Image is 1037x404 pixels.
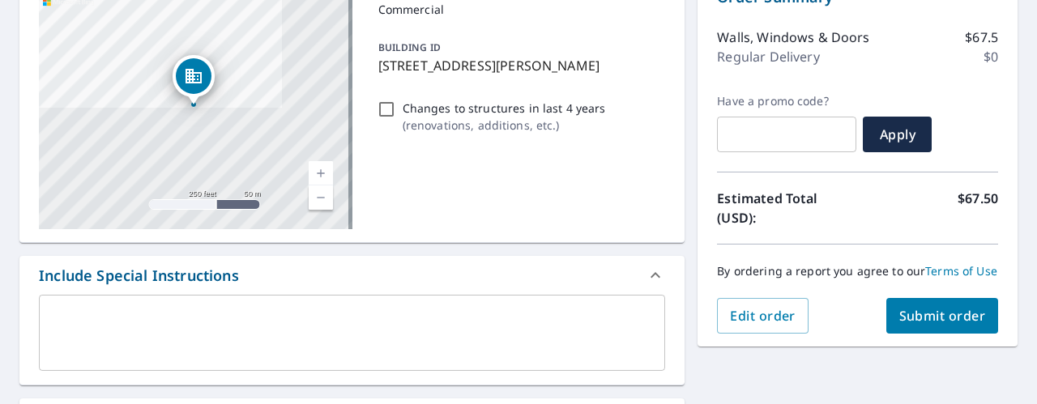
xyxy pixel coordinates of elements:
p: By ordering a report you agree to our [717,264,998,279]
p: $0 [984,47,998,66]
div: Include Special Instructions [39,265,239,287]
span: Submit order [899,307,986,325]
p: Regular Delivery [717,47,819,66]
label: Have a promo code? [717,94,856,108]
div: Dropped pin, building 1, Commercial property, 214 S Main St Mcpherson, KS 67460 [173,55,215,105]
a: Terms of Use [925,263,997,279]
a: Current Level 17, Zoom Out [309,185,333,210]
button: Submit order [886,298,999,334]
p: $67.50 [958,189,998,228]
p: Changes to structures in last 4 years [403,100,606,117]
button: Edit order [717,298,809,334]
p: BUILDING ID [378,40,441,54]
span: Edit order [730,307,796,325]
a: Current Level 17, Zoom In [309,161,333,185]
div: Include Special Instructions [19,256,685,295]
p: ( renovations, additions, etc. ) [403,117,606,134]
p: Walls, Windows & Doors [717,28,869,47]
span: Apply [876,125,919,143]
p: [STREET_ADDRESS][PERSON_NAME] [378,56,659,75]
p: Commercial [378,1,659,18]
button: Apply [863,117,932,152]
p: $67.5 [965,28,998,47]
p: Estimated Total (USD): [717,189,857,228]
